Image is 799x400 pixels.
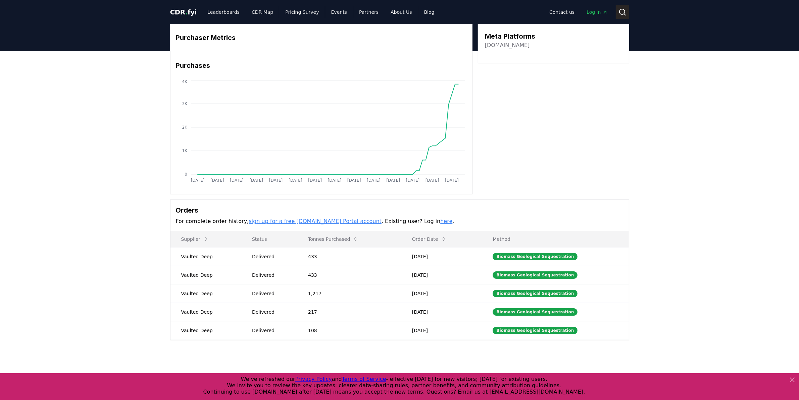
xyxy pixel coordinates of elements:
[493,253,578,260] div: Biomass Geological Sequestration
[269,178,283,183] tspan: [DATE]
[252,290,292,297] div: Delivered
[303,232,363,246] button: Tonnes Purchased
[252,272,292,278] div: Delivered
[297,303,401,321] td: 217
[401,247,482,266] td: [DATE]
[176,33,467,43] h3: Purchaser Metrics
[170,266,242,284] td: Vaulted Deep
[308,178,322,183] tspan: [DATE]
[191,178,204,183] tspan: [DATE]
[170,7,197,17] a: CDR.fyi
[354,6,384,18] a: Partners
[185,8,188,16] span: .
[176,232,214,246] button: Supplier
[347,178,361,183] tspan: [DATE]
[485,41,530,49] a: [DOMAIN_NAME]
[297,284,401,303] td: 1,217
[297,321,401,340] td: 108
[289,178,302,183] tspan: [DATE]
[297,247,401,266] td: 433
[386,178,400,183] tspan: [DATE]
[493,308,578,316] div: Biomass Geological Sequestration
[185,172,187,177] tspan: 0
[182,148,188,153] tspan: 1K
[202,6,440,18] nav: Main
[385,6,417,18] a: About Us
[326,6,352,18] a: Events
[170,284,242,303] td: Vaulted Deep
[246,6,279,18] a: CDR Map
[587,9,607,15] span: Log in
[487,236,623,242] p: Method
[297,266,401,284] td: 433
[426,178,439,183] tspan: [DATE]
[182,79,188,84] tspan: 4K
[493,271,578,279] div: Biomass Geological Sequestration
[407,232,452,246] button: Order Date
[544,6,613,18] nav: Main
[252,327,292,334] div: Delivered
[182,125,188,130] tspan: 2K
[485,31,535,41] h3: Meta Platforms
[249,178,263,183] tspan: [DATE]
[401,321,482,340] td: [DATE]
[445,178,459,183] tspan: [DATE]
[406,178,419,183] tspan: [DATE]
[328,178,341,183] tspan: [DATE]
[419,6,440,18] a: Blog
[170,303,242,321] td: Vaulted Deep
[176,217,623,225] p: For complete order history, . Existing user? Log in .
[247,236,292,242] p: Status
[170,321,242,340] td: Vaulted Deep
[280,6,324,18] a: Pricing Survey
[401,266,482,284] td: [DATE]
[252,309,292,315] div: Delivered
[176,60,467,71] h3: Purchases
[249,218,382,224] a: sign up for a free [DOMAIN_NAME] Portal account
[170,247,242,266] td: Vaulted Deep
[170,8,197,16] span: CDR fyi
[367,178,381,183] tspan: [DATE]
[544,6,580,18] a: Contact us
[581,6,613,18] a: Log in
[210,178,224,183] tspan: [DATE]
[493,290,578,297] div: Biomass Geological Sequestration
[493,327,578,334] div: Biomass Geological Sequestration
[401,284,482,303] td: [DATE]
[176,205,623,215] h3: Orders
[230,178,244,183] tspan: [DATE]
[440,218,452,224] a: here
[401,303,482,321] td: [DATE]
[202,6,245,18] a: Leaderboards
[182,101,188,106] tspan: 3K
[252,253,292,260] div: Delivered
